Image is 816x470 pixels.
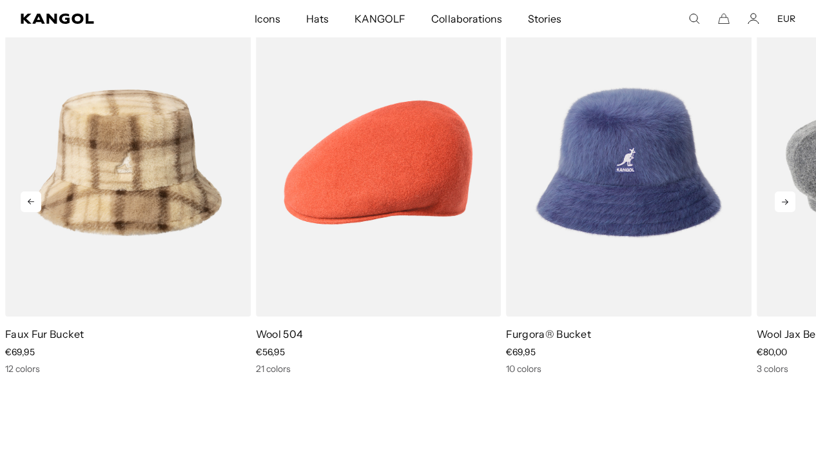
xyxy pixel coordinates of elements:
div: 10 colors [506,363,752,375]
a: Faux Fur Bucket [5,328,84,340]
button: EUR [777,13,795,24]
summary: Search here [688,13,700,24]
img: Wool 504 [256,8,501,317]
button: Cart [718,13,730,24]
img: Furgora® Bucket [506,8,752,317]
a: Furgora® Bucket [506,328,591,340]
a: Account [748,13,759,24]
div: 2 of 10 [501,8,752,375]
span: €56,95 [256,346,285,358]
a: Wool 504 [256,328,304,340]
span: €80,00 [757,346,787,358]
div: 21 colors [256,363,501,375]
span: €69,95 [506,346,536,358]
div: 1 of 10 [251,8,501,375]
img: Faux Fur Bucket [5,8,251,317]
span: €69,95 [5,346,35,358]
div: 12 colors [5,363,251,375]
a: Kangol [21,14,168,24]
